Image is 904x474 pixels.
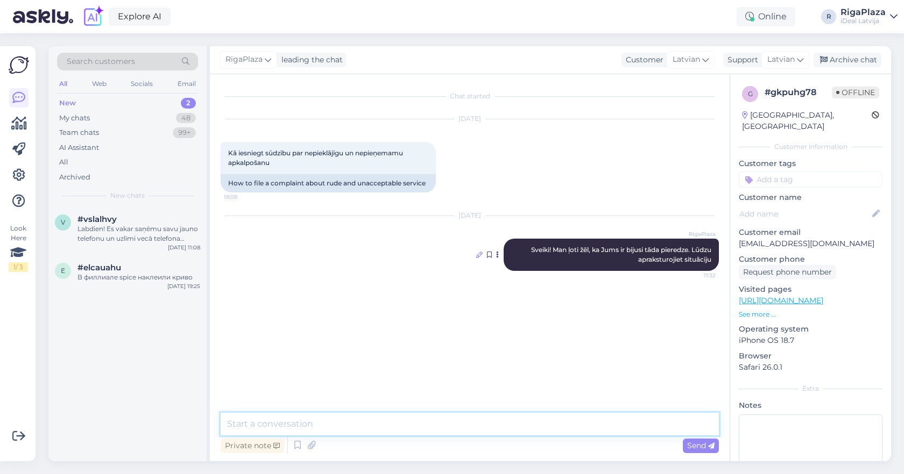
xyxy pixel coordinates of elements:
p: Operating system [739,324,882,335]
span: Latvian [767,54,795,66]
span: g [748,90,753,98]
p: iPhone OS 18.7 [739,335,882,346]
div: iDeal Latvija [841,17,886,25]
span: Search customers [67,56,135,67]
p: Browser [739,350,882,362]
div: В филлиале spice наклеили криво [77,272,200,282]
div: Online [737,7,795,26]
div: My chats [59,113,90,124]
a: [URL][DOMAIN_NAME] [739,296,823,305]
p: Customer tags [739,158,882,169]
div: 2 [181,98,196,109]
p: See more ... [739,310,882,319]
div: # gkpuhg78 [765,86,832,99]
div: Team chats [59,127,99,138]
div: Look Here [9,224,28,272]
span: New chats [110,191,145,200]
div: RigaPlaza [841,8,886,17]
span: 18:08 [224,193,264,201]
div: All [59,157,68,168]
div: [DATE] 11:08 [168,243,200,252]
div: Socials [129,77,155,91]
a: RigaPlazaiDeal Latvija [841,8,898,25]
div: [GEOGRAPHIC_DATA], [GEOGRAPHIC_DATA] [742,110,872,132]
span: e [61,267,65,275]
div: Private note [221,439,284,453]
div: Customer information [739,142,882,152]
input: Add name [739,208,870,220]
span: Offline [832,87,879,98]
div: [DATE] [221,211,719,220]
span: RigaPlaza [675,230,716,238]
span: Kā iesniegt sūdzību par nepieklājīgu un nepieņemamu apkalpošanu [228,149,405,167]
p: [EMAIL_ADDRESS][DOMAIN_NAME] [739,238,882,249]
span: RigaPlaza [225,54,263,66]
span: v [61,218,65,226]
div: 99+ [173,127,196,138]
div: [DATE] [221,114,719,124]
p: Customer name [739,192,882,203]
input: Add a tag [739,171,882,188]
div: Archived [59,172,90,183]
div: Web [90,77,109,91]
span: #elcauahu [77,263,121,272]
span: 11:32 [675,271,716,279]
div: Chat started [221,91,719,101]
div: Archive chat [814,53,881,67]
div: New [59,98,76,109]
div: R [821,9,836,24]
div: Request phone number [739,265,836,279]
p: Customer phone [739,254,882,265]
p: Safari 26.0.1 [739,362,882,373]
div: Email [175,77,198,91]
div: How to file a complaint about rude and unacceptable service [221,174,436,192]
a: Explore AI [109,8,171,26]
img: explore-ai [82,5,104,28]
div: Support [723,54,758,66]
div: 48 [176,113,196,124]
div: Customer [621,54,663,66]
p: Customer email [739,227,882,238]
p: Visited pages [739,284,882,295]
div: AI Assistant [59,142,99,153]
div: All [57,77,69,91]
div: 1 / 3 [9,262,28,272]
div: Labdien! Es vakar saņēmu savu jauno telefonu un uzlīmi vecā telefona sūtīšanai atpakaļ, taču šorī... [77,224,200,243]
span: #vslalhvy [77,214,117,224]
img: Askly Logo [9,55,29,75]
span: Sveiki! Man ļoti žēl, ka Jums ir bijusi tāda pieredze. Lūdzu apraksturojiet situāciju [531,246,713,263]
span: Send [687,441,715,450]
p: Notes [739,400,882,411]
div: Extra [739,384,882,393]
div: leading the chat [277,54,343,66]
div: [DATE] 19:25 [167,282,200,290]
span: Latvian [673,54,700,66]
